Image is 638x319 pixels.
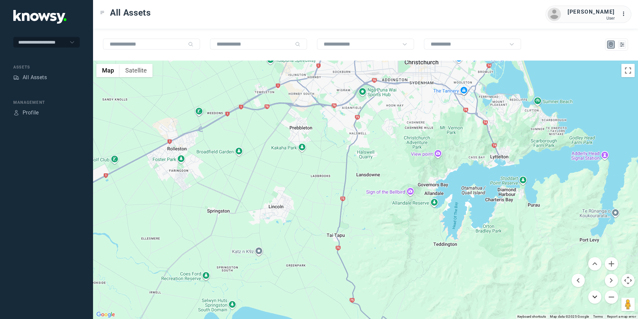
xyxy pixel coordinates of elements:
button: Move down [588,290,601,304]
div: Profile [13,110,19,116]
div: Map [608,42,614,48]
button: Show street map [96,64,120,77]
a: Terms (opens in new tab) [593,315,603,318]
img: Application Logo [13,10,66,24]
button: Drag Pegman onto the map to open Street View [621,298,635,311]
button: Move left [572,274,585,287]
div: [PERSON_NAME] [568,8,615,16]
tspan: ... [622,11,628,16]
img: Google [95,310,117,319]
div: : [621,10,629,18]
div: Toggle Menu [100,10,105,15]
a: Open this area in Google Maps (opens a new window) [95,310,117,319]
button: Keyboard shortcuts [517,314,546,319]
div: Assets [13,64,80,70]
button: Zoom in [605,257,618,270]
div: Search [188,42,193,47]
a: Report a map error [607,315,636,318]
button: Map camera controls [621,274,635,287]
div: Assets [13,75,19,80]
div: List [619,42,625,48]
span: All Assets [110,7,151,19]
a: ProfileProfile [13,109,39,117]
button: Show satellite imagery [120,64,153,77]
div: User [568,16,615,21]
span: Map data ©2025 Google [550,315,589,318]
img: avatar.png [548,8,561,21]
div: Management [13,99,80,105]
div: All Assets [23,74,47,81]
a: AssetsAll Assets [13,74,47,81]
button: Toggle fullscreen view [621,64,635,77]
div: Search [295,42,300,47]
button: Move right [605,274,618,287]
button: Zoom out [605,290,618,304]
div: Profile [23,109,39,117]
div: : [621,10,629,19]
button: Move up [588,257,601,270]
